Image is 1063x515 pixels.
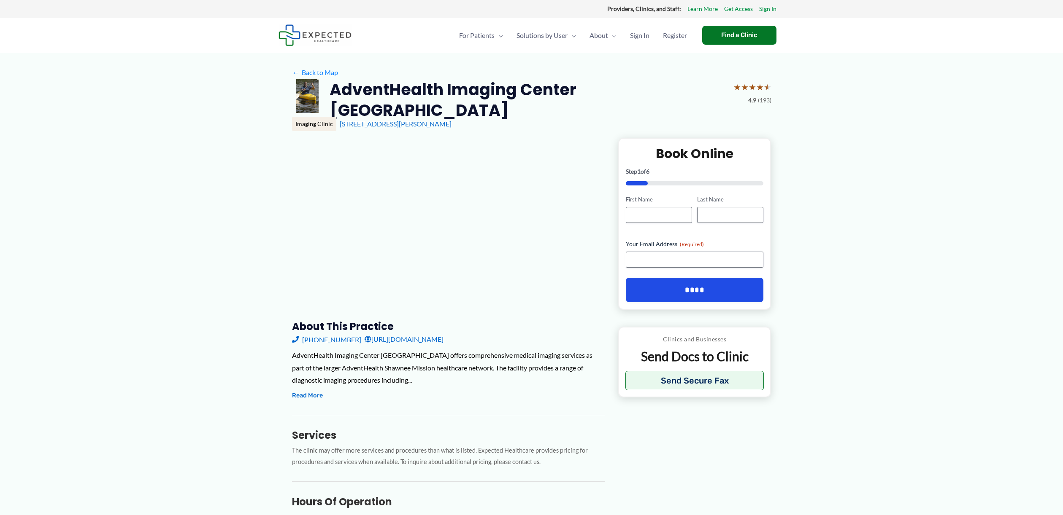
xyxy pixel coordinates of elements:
span: Menu Toggle [608,21,617,50]
span: ★ [741,79,749,95]
a: Sign In [623,21,656,50]
a: ←Back to Map [292,66,338,79]
span: Sign In [630,21,649,50]
label: Your Email Address [626,240,764,248]
div: Imaging Clinic [292,117,336,131]
span: 6 [646,168,649,175]
label: First Name [626,196,692,204]
span: (193) [758,95,771,106]
button: Send Secure Fax [625,371,764,390]
h3: Hours of Operation [292,495,605,508]
p: Step of [626,169,764,174]
a: Learn More [687,3,718,14]
h2: AdventHealth Imaging Center [GEOGRAPHIC_DATA] [330,79,726,121]
span: Menu Toggle [568,21,576,50]
nav: Primary Site Navigation [452,21,694,50]
p: Send Docs to Clinic [625,348,764,365]
span: 4.9 [748,95,756,106]
span: For Patients [459,21,495,50]
span: About [590,21,608,50]
a: Find a Clinic [702,26,776,45]
a: [URL][DOMAIN_NAME] [365,333,444,346]
a: Solutions by UserMenu Toggle [510,21,583,50]
a: Register [656,21,694,50]
a: Sign In [759,3,776,14]
a: Get Access [724,3,753,14]
button: Read More [292,391,323,401]
span: ★ [749,79,756,95]
span: ← [292,68,300,76]
a: AboutMenu Toggle [583,21,623,50]
p: The clinic may offer more services and procedures than what is listed. Expected Healthcare provid... [292,445,605,468]
label: Last Name [697,196,763,204]
span: ★ [733,79,741,95]
span: ★ [756,79,764,95]
h2: Book Online [626,145,764,162]
h3: Services [292,429,605,442]
span: ★ [764,79,771,95]
strong: Providers, Clinics, and Staff: [607,5,681,12]
h3: About this practice [292,320,605,333]
a: For PatientsMenu Toggle [452,21,510,50]
span: Register [663,21,687,50]
a: [PHONE_NUMBER] [292,333,361,346]
p: Clinics and Businesses [625,334,764,345]
span: Solutions by User [517,21,568,50]
a: [STREET_ADDRESS][PERSON_NAME] [340,120,452,128]
img: Expected Healthcare Logo - side, dark font, small [279,24,352,46]
span: (Required) [680,241,704,247]
span: 1 [637,168,641,175]
div: AdventHealth Imaging Center [GEOGRAPHIC_DATA] offers comprehensive medical imaging services as pa... [292,349,605,386]
span: Menu Toggle [495,21,503,50]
